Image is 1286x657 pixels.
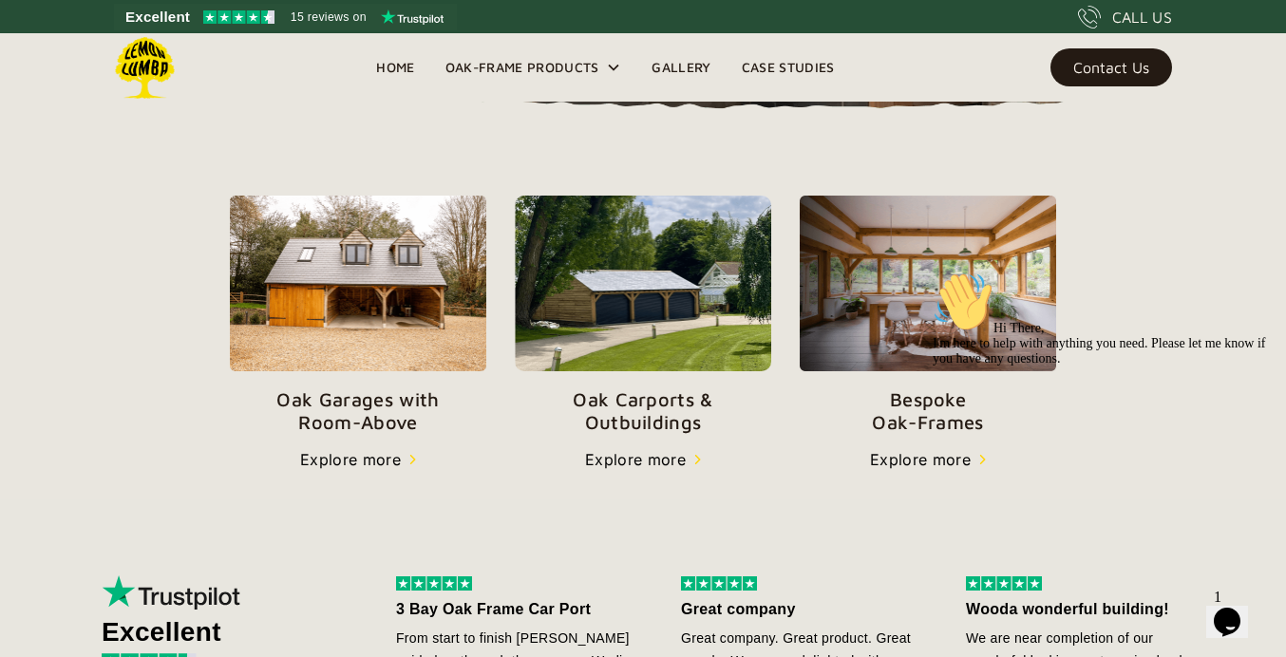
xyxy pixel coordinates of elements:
a: Gallery [636,53,726,82]
div: Oak-Frame Products [445,56,599,79]
a: BespokeOak-Frames [800,196,1056,434]
div: Excellent [102,621,339,644]
a: Home [361,53,429,82]
img: Trustpilot 4.5 stars [203,10,274,24]
img: 5 stars [681,576,757,591]
a: Contact Us [1050,48,1172,86]
a: Case Studies [727,53,850,82]
img: 5 stars [396,576,472,591]
div: Explore more [300,448,401,471]
a: Oak Garages withRoom-Above [230,196,486,434]
div: Explore more [585,448,686,471]
a: See Lemon Lumba reviews on Trustpilot [114,4,457,30]
div: Explore more [870,448,971,471]
p: Bespoke Oak-Frames [800,388,1056,434]
a: Explore more [585,448,701,471]
img: :wave: [8,8,68,68]
span: Hi There, I'm here to help with anything you need. Please let me know if you have any questions. [8,57,341,102]
img: Trustpilot logo [381,9,444,25]
div: Oak-Frame Products [430,33,637,102]
div: 3 Bay Oak Frame Car Port [396,598,643,621]
div: CALL US [1112,6,1172,28]
span: Excellent [125,6,190,28]
iframe: chat widget [925,264,1267,572]
div: Wooda wonderful building! [966,598,1213,621]
a: Explore more [870,448,986,471]
p: Oak Garages with Room-Above [230,388,486,434]
img: 5 stars [966,576,1042,591]
div: Great company [681,598,928,621]
span: 15 reviews on [291,6,367,28]
a: Oak Carports &Outbuildings [515,196,771,433]
img: Trustpilot [102,575,244,610]
p: Oak Carports & Outbuildings [515,388,771,434]
a: CALL US [1078,6,1172,28]
iframe: chat widget [1206,581,1267,638]
div: Contact Us [1073,61,1149,74]
div: 👋Hi There,I'm here to help with anything you need. Please let me know if you have any questions. [8,8,350,103]
a: Explore more [300,448,416,471]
